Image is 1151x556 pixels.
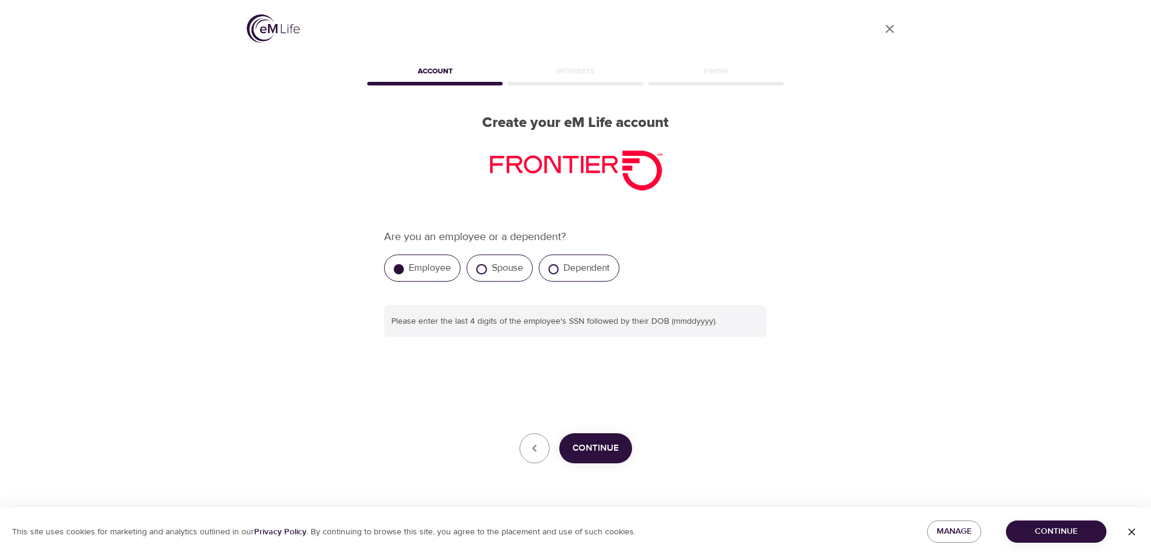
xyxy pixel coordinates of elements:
a: close [875,14,904,43]
button: Continue [1006,520,1106,543]
img: Frontier_SecondaryLogo_Small_RGB_Red_291x81%20%281%29%20%28002%29.png [488,146,663,195]
button: Continue [559,433,632,463]
label: Employee [409,262,451,274]
button: Manage [927,520,981,543]
h2: Create your eM Life account [365,114,786,132]
label: Spouse [492,262,523,274]
span: Manage [937,524,972,539]
img: logo [247,14,300,43]
p: Are you an employee or a dependent? [384,229,767,245]
span: Continue [1016,524,1097,539]
label: Dependent [563,262,610,274]
a: Privacy Policy [254,527,306,537]
span: Continue [572,440,619,456]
